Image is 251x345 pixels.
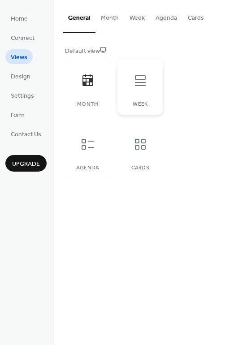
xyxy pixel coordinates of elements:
a: Design [5,69,36,83]
span: Upgrade [12,160,40,169]
span: Contact Us [11,130,41,139]
span: Design [11,72,30,82]
span: Home [11,14,28,24]
span: Form [11,111,25,120]
span: Settings [11,91,34,101]
a: Settings [5,88,39,103]
div: Week [126,101,154,108]
a: Views [5,49,33,64]
a: Form [5,107,30,122]
div: Agenda [74,165,101,171]
span: Views [11,53,27,62]
a: Connect [5,30,40,45]
div: Cards [126,165,154,171]
a: Contact Us [5,126,47,141]
div: Month [74,101,101,108]
span: Connect [11,34,35,43]
a: Home [5,11,33,26]
button: Upgrade [5,155,47,172]
div: Default view [65,47,238,56]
